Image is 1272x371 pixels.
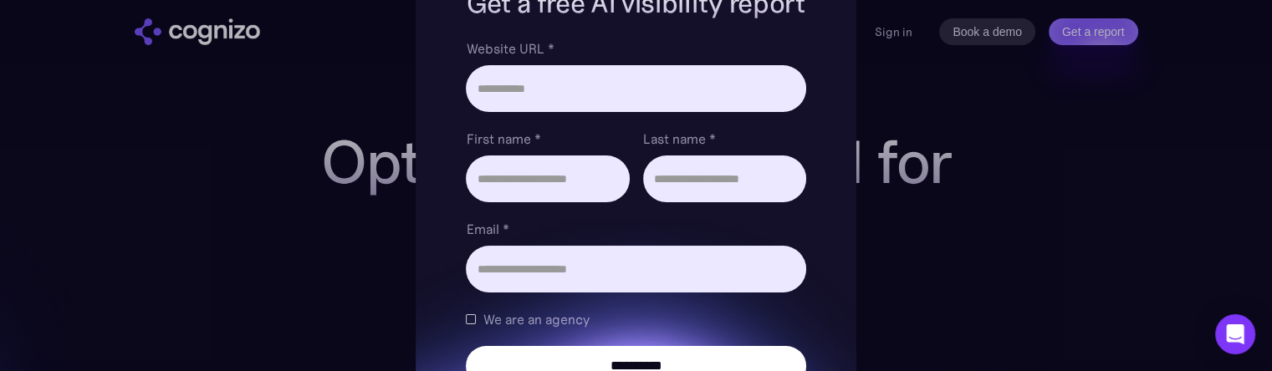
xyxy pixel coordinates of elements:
span: We are an agency [483,309,589,329]
label: Website URL * [466,38,805,58]
label: First name * [466,129,629,149]
div: Open Intercom Messenger [1215,314,1255,354]
label: Email * [466,219,805,239]
label: Last name * [643,129,806,149]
